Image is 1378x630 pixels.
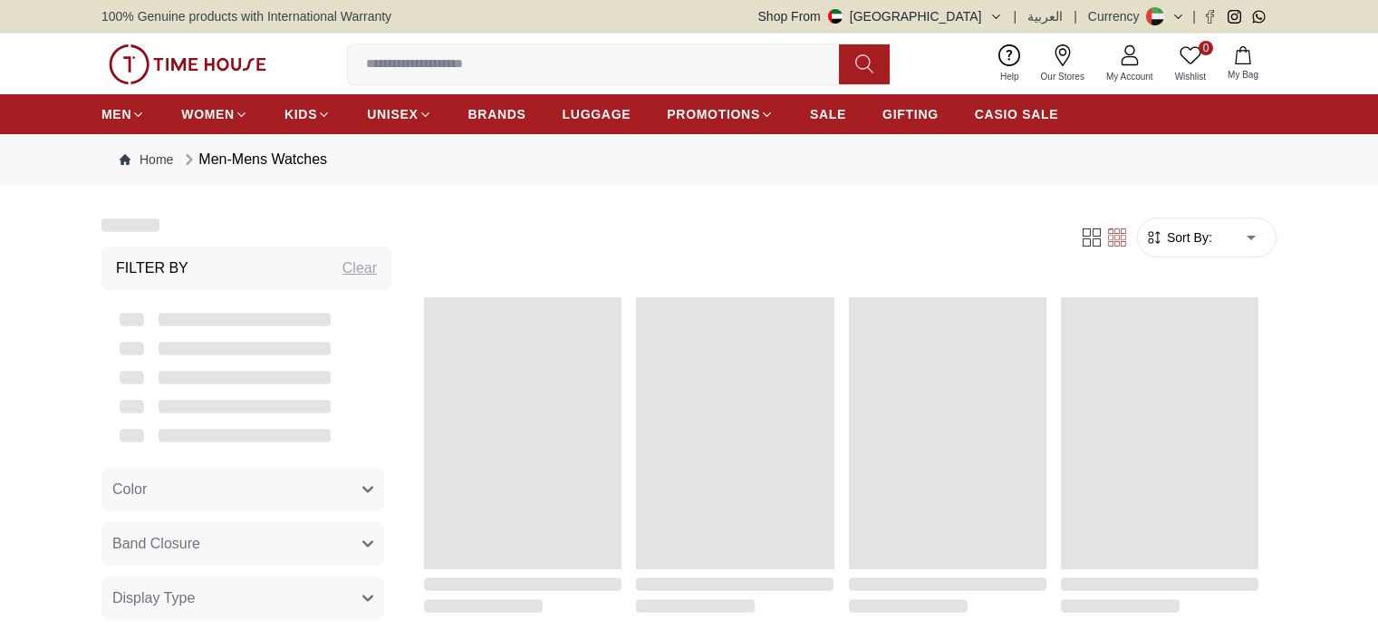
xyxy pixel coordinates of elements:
[1074,7,1077,25] span: |
[810,98,846,131] a: SALE
[1168,70,1213,83] span: Wishlist
[101,105,131,123] span: MEN
[112,587,195,609] span: Display Type
[101,134,1277,185] nav: Breadcrumb
[1088,7,1147,25] div: Currency
[120,150,173,169] a: Home
[1163,228,1212,247] span: Sort By:
[101,577,384,620] button: Display Type
[1030,41,1095,87] a: Our Stores
[563,98,631,131] a: LUGGAGE
[342,257,377,279] div: Clear
[284,105,317,123] span: KIDS
[101,522,384,566] button: Band Closure
[1034,70,1092,83] span: Our Stores
[181,98,248,131] a: WOMEN
[1014,7,1017,25] span: |
[975,98,1059,131] a: CASIO SALE
[989,41,1030,87] a: Help
[810,105,846,123] span: SALE
[1228,10,1241,24] a: Instagram
[367,98,431,131] a: UNISEX
[563,105,631,123] span: LUGGAGE
[1203,10,1217,24] a: Facebook
[758,7,1003,25] button: Shop From[GEOGRAPHIC_DATA]
[1192,7,1196,25] span: |
[1220,68,1266,82] span: My Bag
[116,257,188,279] h3: Filter By
[882,98,939,131] a: GIFTING
[101,7,391,25] span: 100% Genuine products with International Warranty
[284,98,331,131] a: KIDS
[468,98,526,131] a: BRANDS
[1164,41,1217,87] a: 0Wishlist
[1099,70,1161,83] span: My Account
[101,468,384,511] button: Color
[993,70,1026,83] span: Help
[112,533,200,555] span: Band Closure
[667,98,774,131] a: PROMOTIONS
[1217,43,1269,85] button: My Bag
[1027,7,1063,25] button: العربية
[1252,10,1266,24] a: Whatsapp
[367,105,418,123] span: UNISEX
[975,105,1059,123] span: CASIO SALE
[882,105,939,123] span: GIFTING
[468,105,526,123] span: BRANDS
[180,149,327,170] div: Men-Mens Watches
[828,9,843,24] img: United Arab Emirates
[1199,41,1213,55] span: 0
[181,105,235,123] span: WOMEN
[667,105,760,123] span: PROMOTIONS
[101,98,145,131] a: MEN
[112,479,147,500] span: Color
[109,44,266,84] img: ...
[1145,228,1212,247] button: Sort By:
